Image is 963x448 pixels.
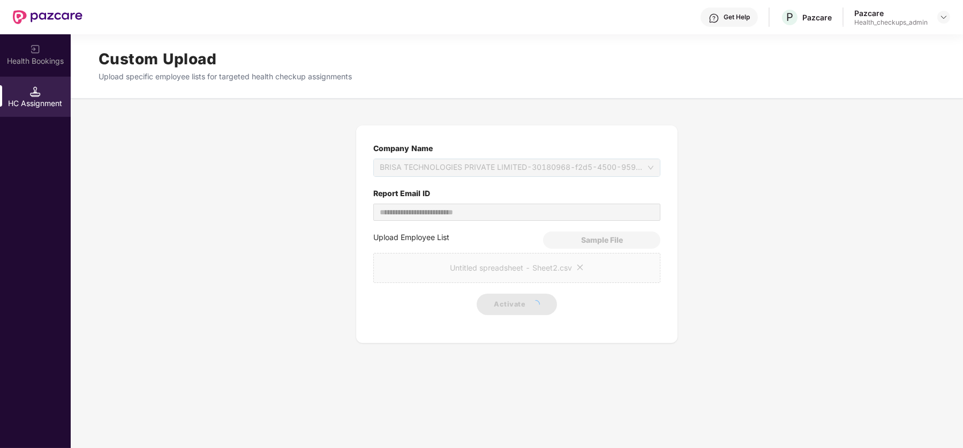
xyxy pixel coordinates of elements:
[709,13,719,24] img: svg+xml;base64,PHN2ZyBpZD0iSGVscC0zMngzMiIgeG1sbnM9Imh0dHA6Ly93d3cudzMub3JnLzIwMDAvc3ZnIiB3aWR0aD...
[373,232,543,249] label: Upload Employee List
[543,232,660,249] button: Sample File
[724,13,750,21] div: Get Help
[30,86,41,97] img: svg+xml;base64,PHN2ZyB3aWR0aD0iMTQuNSIgaGVpZ2h0PSIxNC41IiB2aWV3Qm94PSIwIDAgMTYgMTYiIGZpbGw9Im5vbm...
[939,13,948,21] img: svg+xml;base64,PHN2ZyBpZD0iRHJvcGRvd24tMzJ4MzIiIHhtbG5zPSJodHRwOi8vd3d3LnczLm9yZy8yMDAwL3N2ZyIgd2...
[786,11,793,24] span: P
[99,47,935,71] h1: Custom Upload
[373,144,433,153] label: Company Name
[450,263,584,272] span: Untitled spreadsheet - Sheet2.csv
[99,71,935,83] p: Upload specific employee lists for targeted health checkup assignments
[373,188,660,199] label: Report Email ID
[13,10,82,24] img: New Pazcare Logo
[30,44,41,55] img: svg+xml;base64,PHN2ZyB3aWR0aD0iMjAiIGhlaWdodD0iMjAiIHZpZXdCb3g9IjAgMCAyMCAyMCIgZmlsbD0ibm9uZSIgeG...
[576,264,584,271] span: close
[802,12,832,23] div: Pazcare
[854,18,928,27] div: Health_checkups_admin
[380,159,654,176] span: BRISA TECHNOLOGIES PRIVATE LIMITED - 30180968-f2d5-4500-9590-b367e2380121
[854,8,928,18] div: Pazcare
[477,294,557,315] button: Activateloading
[374,253,660,282] span: Untitled spreadsheet - Sheet2.csvclose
